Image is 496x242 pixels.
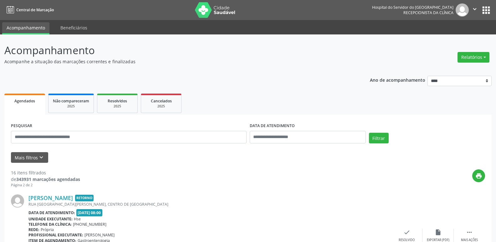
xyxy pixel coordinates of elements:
span: Recepcionista da clínica [403,10,453,15]
span: Agendados [14,98,35,104]
span: Hse [74,216,81,222]
span: Retorno [75,195,94,201]
button:  [469,3,481,17]
img: img [11,194,24,208]
label: DATA DE ATENDIMENTO [250,121,295,131]
p: Acompanhe a situação das marcações correntes e finalizadas [4,58,345,65]
i: insert_drive_file [435,229,442,236]
b: Telefone da clínica: [28,222,72,227]
i: check [403,229,410,236]
span: [DATE] 08:00 [76,209,103,216]
button: print [472,169,485,182]
p: Acompanhamento [4,43,345,58]
i:  [466,229,473,236]
strong: 343931 marcações agendadas [16,176,80,182]
p: Ano de acompanhamento [370,76,425,84]
a: [PERSON_NAME] [28,194,73,201]
button: Filtrar [369,133,389,143]
span: [PHONE_NUMBER] [73,222,106,227]
div: 2025 [53,104,89,109]
div: 2025 [102,104,133,109]
b: Data de atendimento: [28,210,75,215]
i: print [475,172,482,179]
div: 16 itens filtrados [11,169,80,176]
div: de [11,176,80,183]
span: Cancelados [151,98,172,104]
span: Resolvidos [108,98,127,104]
span: Própria [41,227,54,232]
span: Não compareceram [53,98,89,104]
b: Profissional executante: [28,232,83,238]
i: keyboard_arrow_down [38,154,45,161]
label: PESQUISAR [11,121,32,131]
button: Mais filtroskeyboard_arrow_down [11,152,48,163]
a: Beneficiários [56,22,92,33]
img: img [456,3,469,17]
b: Rede: [28,227,39,232]
div: Hospital do Servidor do [GEOGRAPHIC_DATA] [372,5,453,10]
button: apps [481,5,492,16]
div: 2025 [146,104,177,109]
span: Central de Marcação [16,7,54,13]
button: Relatórios [458,52,489,63]
a: Central de Marcação [4,5,54,15]
div: RUA [GEOGRAPHIC_DATA][PERSON_NAME], CENTRO DE [GEOGRAPHIC_DATA] [28,202,391,207]
i:  [471,6,478,13]
a: Acompanhamento [2,22,49,34]
span: [PERSON_NAME] [84,232,115,238]
b: Unidade executante: [28,216,73,222]
div: Página 2 de 2 [11,183,80,188]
